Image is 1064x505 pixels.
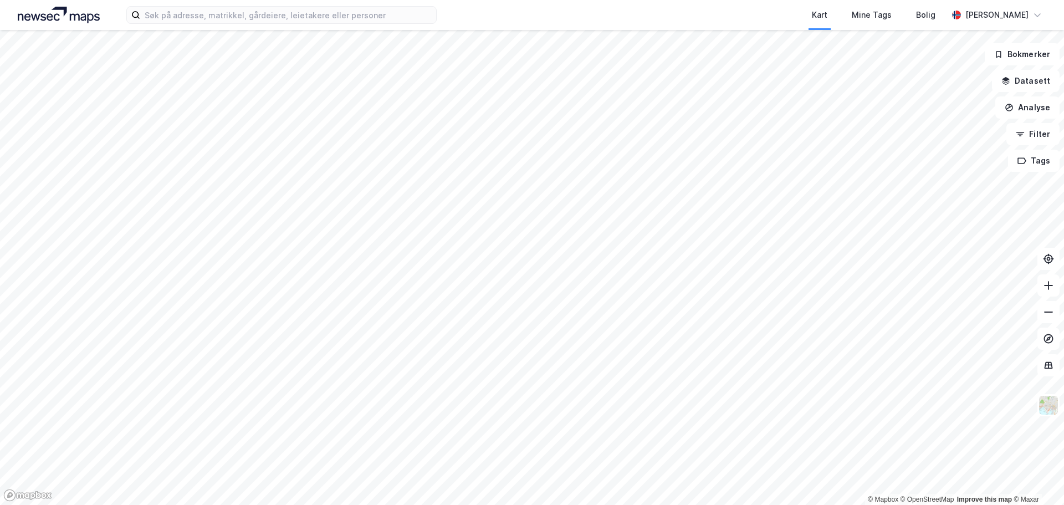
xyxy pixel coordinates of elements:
img: logo.a4113a55bc3d86da70a041830d287a7e.svg [18,7,100,23]
div: Kart [812,8,827,22]
div: Bolig [916,8,935,22]
img: Z [1038,395,1059,416]
button: Filter [1006,123,1060,145]
input: Søk på adresse, matrikkel, gårdeiere, leietakere eller personer [140,7,436,23]
div: Mine Tags [852,8,892,22]
a: OpenStreetMap [901,496,954,503]
div: [PERSON_NAME] [965,8,1029,22]
a: Improve this map [957,496,1012,503]
button: Datasett [992,70,1060,92]
button: Analyse [995,96,1060,119]
div: Kontrollprogram for chat [1009,452,1064,505]
button: Bokmerker [985,43,1060,65]
a: Mapbox [868,496,898,503]
a: Mapbox homepage [3,489,52,502]
button: Tags [1008,150,1060,172]
iframe: Chat Widget [1009,452,1064,505]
